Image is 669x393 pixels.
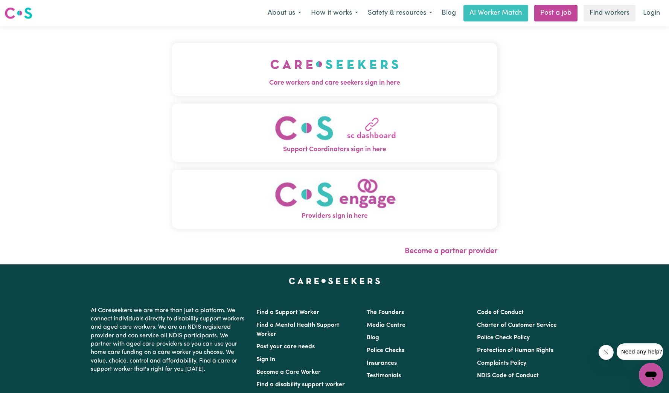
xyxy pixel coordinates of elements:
[477,373,539,379] a: NDIS Code of Conduct
[5,5,32,22] a: Careseekers logo
[256,322,339,337] a: Find a Mental Health Support Worker
[599,345,614,360] iframe: Close message
[256,310,319,316] a: Find a Support Worker
[367,360,397,366] a: Insurances
[256,369,321,375] a: Become a Care Worker
[256,344,315,350] a: Post your care needs
[534,5,578,21] a: Post a job
[584,5,635,21] a: Find workers
[172,43,497,96] button: Care workers and care seekers sign in here
[363,5,437,21] button: Safety & resources
[477,322,557,328] a: Charter of Customer Service
[91,303,247,377] p: At Careseekers we are more than just a platform. We connect individuals directly to disability su...
[172,78,497,88] span: Care workers and care seekers sign in here
[617,343,663,360] iframe: Message from company
[437,5,460,21] a: Blog
[5,6,32,20] img: Careseekers logo
[405,247,497,255] a: Become a partner provider
[172,211,497,221] span: Providers sign in here
[367,347,404,354] a: Police Checks
[367,335,379,341] a: Blog
[639,363,663,387] iframe: Button to launch messaging window
[477,347,553,354] a: Protection of Human Rights
[256,382,345,388] a: Find a disability support worker
[367,373,401,379] a: Testimonials
[289,278,380,284] a: Careseekers home page
[263,5,306,21] button: About us
[477,310,524,316] a: Code of Conduct
[172,170,497,229] button: Providers sign in here
[463,5,528,21] a: AI Worker Match
[172,103,497,162] button: Support Coordinators sign in here
[639,5,664,21] a: Login
[367,322,405,328] a: Media Centre
[256,357,275,363] a: Sign In
[172,145,497,155] span: Support Coordinators sign in here
[367,310,404,316] a: The Founders
[477,360,526,366] a: Complaints Policy
[477,335,530,341] a: Police Check Policy
[306,5,363,21] button: How it works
